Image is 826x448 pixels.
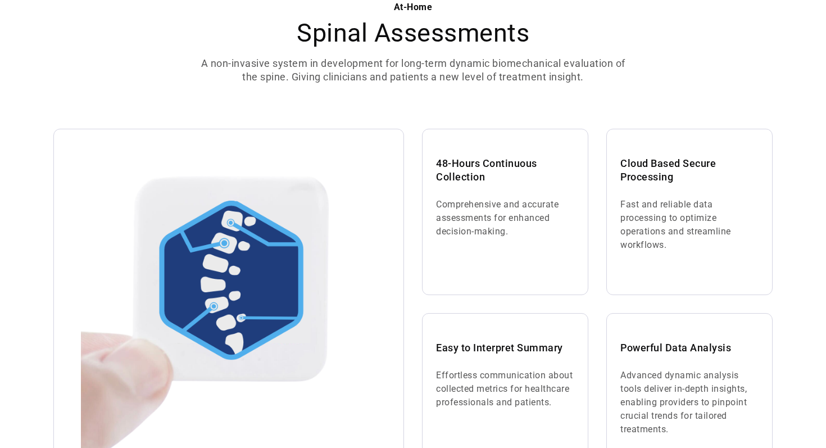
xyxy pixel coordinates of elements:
p: Effortless communication about collected metrics for healthcare professionals and patients. [436,369,574,409]
p: A non-invasive system in development for long-term dynamic biomechanical evaluation of the spine.... [197,57,629,84]
p: Fast and reliable data processing to optimize operations and streamline workflows. [620,198,759,252]
h2: Spinal Assessments [197,19,629,48]
p: Comprehensive and accurate assessments for enhanced decision-making. [436,198,574,238]
h3: Powerful Data Analysis [620,341,759,355]
h3: Easy to Interpret Summary [436,341,574,355]
h3: Cloud Based Secure Processing [620,157,759,184]
h3: 48-Hours Continuous Collection [436,157,574,184]
p: Advanced dynamic analysis tools deliver in-depth insights, enabling providers to pinpoint crucial... [620,369,759,436]
div: At-Home [197,1,629,14]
